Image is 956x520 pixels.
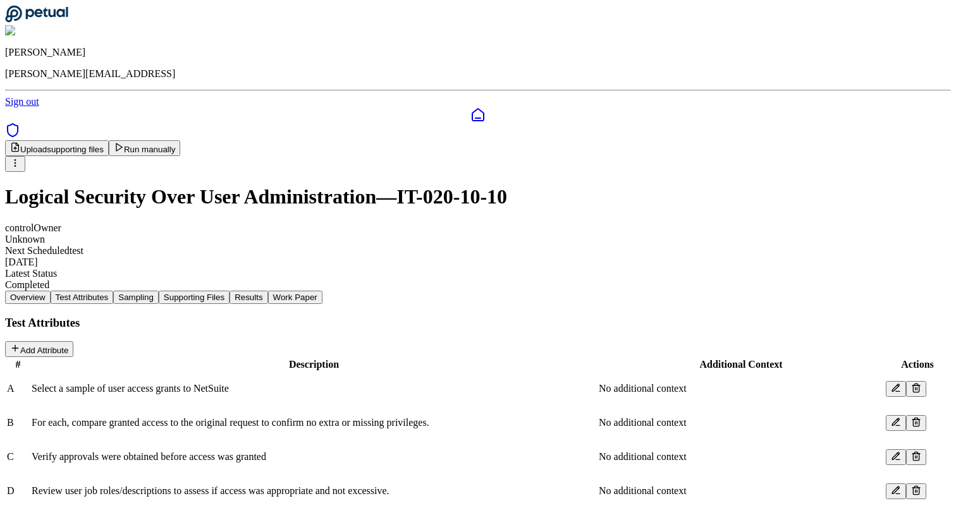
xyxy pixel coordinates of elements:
p: No additional context [599,383,883,394]
button: Overview [5,291,51,304]
td: C [6,440,30,473]
button: Uploadsupporting files [5,140,109,156]
span: Description [289,359,339,370]
p: No additional context [599,451,883,463]
p: No additional context [599,485,883,497]
td: A [6,372,30,405]
span: Additional Context [699,359,782,370]
a: Dashboard [5,107,951,123]
p: For each, compare granted access to the original request to confirm no extra or missing privileges. [32,417,596,428]
button: Edit test attribute [886,381,906,397]
a: SOC 1 Reports [5,129,20,140]
a: Sign out [5,96,39,107]
span: # [16,359,21,370]
p: [PERSON_NAME] [5,47,951,58]
div: Next Scheduled test [5,245,951,257]
div: control Owner [5,222,951,234]
p: Review user job roles/descriptions to assess if access was appropriate and not excessive. [32,485,596,497]
td: B [6,406,30,439]
button: Delete test attribute [906,483,926,499]
p: [PERSON_NAME][EMAIL_ADDRESS] [5,68,951,80]
div: Latest Status [5,268,951,279]
p: No additional context [599,417,883,428]
p: Verify approvals were obtained before access was granted [32,451,596,463]
button: Delete test attribute [906,415,926,431]
button: Sampling [113,291,159,304]
button: Delete test attribute [906,381,926,397]
button: Edit test attribute [886,449,906,465]
button: Supporting Files [159,291,230,304]
button: More Options [5,156,25,172]
a: Go to Dashboard [5,14,68,25]
div: [DATE] [5,257,951,268]
h3: Test Attributes [5,316,951,330]
img: James Lee [5,25,58,37]
h1: Logical Security Over User Administration — IT-020-10-10 [5,185,951,209]
button: Run manually [109,140,181,156]
p: Select a sample of user access grants to NetSuite [32,383,596,394]
span: Actions [901,359,934,370]
button: Work Paper [268,291,322,304]
button: Test Attributes [51,291,114,304]
button: Edit test attribute [886,415,906,431]
button: Add Attribute [5,341,73,357]
button: Delete test attribute [906,449,926,465]
div: Completed [5,279,951,291]
button: Results [230,291,267,304]
button: Edit test attribute [886,483,906,499]
span: Unknown [5,234,45,245]
td: D [6,475,30,507]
